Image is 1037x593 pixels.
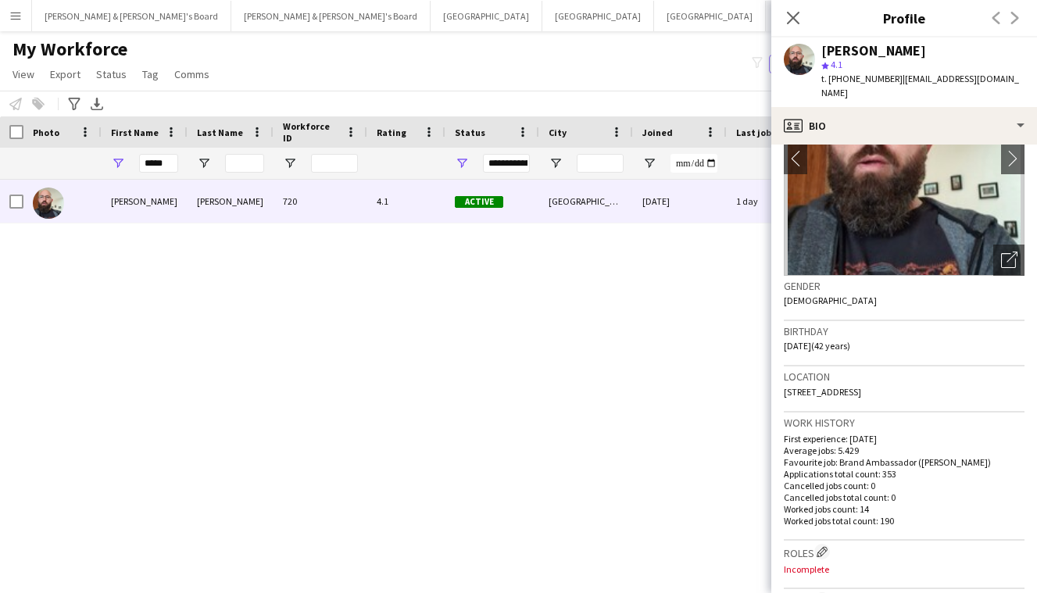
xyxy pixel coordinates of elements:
[993,245,1024,276] div: Open photos pop-in
[784,433,1024,445] p: First experience: [DATE]
[642,156,656,170] button: Open Filter Menu
[784,456,1024,468] p: Favourite job: Brand Ambassador ([PERSON_NAME])
[542,1,654,31] button: [GEOGRAPHIC_DATA]
[111,156,125,170] button: Open Filter Menu
[136,64,165,84] a: Tag
[33,188,64,219] img: Ricky Chaplin
[766,1,878,31] button: [GEOGRAPHIC_DATA]
[225,154,264,173] input: Last Name Filter Input
[784,445,1024,456] p: Average jobs: 5.429
[142,67,159,81] span: Tag
[549,156,563,170] button: Open Filter Menu
[654,1,766,31] button: [GEOGRAPHIC_DATA]
[90,64,133,84] a: Status
[539,180,633,223] div: [GEOGRAPHIC_DATA]
[736,127,771,138] span: Last job
[784,544,1024,560] h3: Roles
[784,563,1024,575] p: Incomplete
[33,127,59,138] span: Photo
[311,154,358,173] input: Workforce ID Filter Input
[577,154,624,173] input: City Filter Input
[431,1,542,31] button: [GEOGRAPHIC_DATA]
[784,41,1024,276] img: Crew avatar or photo
[455,156,469,170] button: Open Filter Menu
[174,67,209,81] span: Comms
[784,324,1024,338] h3: Birthday
[821,73,903,84] span: t. [PHONE_NUMBER]
[274,180,367,223] div: 720
[784,279,1024,293] h3: Gender
[102,180,188,223] div: [PERSON_NAME]
[455,127,485,138] span: Status
[831,59,842,70] span: 4.1
[96,67,127,81] span: Status
[377,127,406,138] span: Rating
[784,295,877,306] span: [DEMOGRAPHIC_DATA]
[771,107,1037,145] div: Bio
[784,480,1024,491] p: Cancelled jobs count: 0
[784,515,1024,527] p: Worked jobs total count: 190
[642,127,673,138] span: Joined
[549,127,567,138] span: City
[231,1,431,31] button: [PERSON_NAME] & [PERSON_NAME]'s Board
[283,156,297,170] button: Open Filter Menu
[13,38,127,61] span: My Workforce
[670,154,717,173] input: Joined Filter Input
[50,67,80,81] span: Export
[197,156,211,170] button: Open Filter Menu
[771,8,1037,28] h3: Profile
[44,64,87,84] a: Export
[139,154,178,173] input: First Name Filter Input
[283,120,339,144] span: Workforce ID
[32,1,231,31] button: [PERSON_NAME] & [PERSON_NAME]'s Board
[821,44,926,58] div: [PERSON_NAME]
[784,491,1024,503] p: Cancelled jobs total count: 0
[13,67,34,81] span: View
[784,340,850,352] span: [DATE] (42 years)
[367,180,445,223] div: 4.1
[197,127,243,138] span: Last Name
[784,370,1024,384] h3: Location
[455,196,503,208] span: Active
[168,64,216,84] a: Comms
[188,180,274,223] div: [PERSON_NAME]
[88,95,106,113] app-action-btn: Export XLSX
[784,416,1024,430] h3: Work history
[727,180,821,223] div: 1 day
[784,503,1024,515] p: Worked jobs count: 14
[821,73,1019,98] span: | [EMAIL_ADDRESS][DOMAIN_NAME]
[784,468,1024,480] p: Applications total count: 353
[6,64,41,84] a: View
[769,55,847,73] button: Everyone2,178
[65,95,84,113] app-action-btn: Advanced filters
[633,180,727,223] div: [DATE]
[111,127,159,138] span: First Name
[784,386,861,398] span: [STREET_ADDRESS]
